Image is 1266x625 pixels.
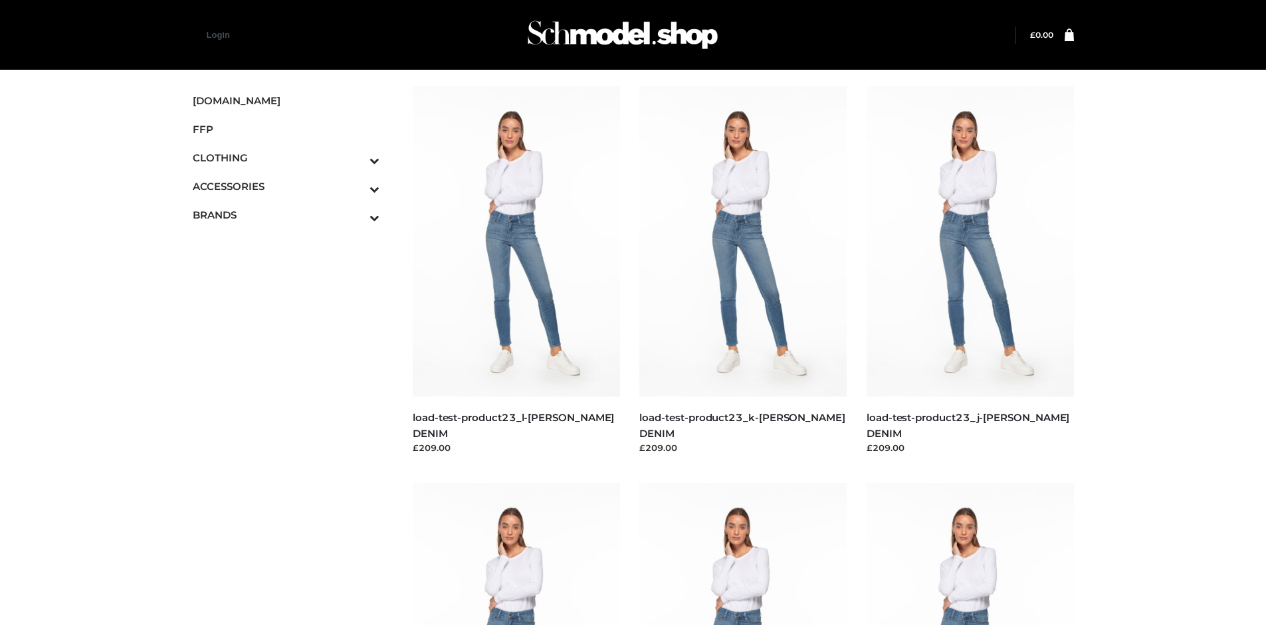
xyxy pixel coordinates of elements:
[333,201,379,229] button: Toggle Submenu
[193,115,380,143] a: FFP
[413,411,614,439] a: load-test-product23_l-[PERSON_NAME] DENIM
[867,411,1069,439] a: load-test-product23_j-[PERSON_NAME] DENIM
[333,143,379,172] button: Toggle Submenu
[193,150,380,165] span: CLOTHING
[413,441,620,454] div: £209.00
[333,172,379,201] button: Toggle Submenu
[193,122,380,137] span: FFP
[639,411,845,439] a: load-test-product23_k-[PERSON_NAME] DENIM
[193,172,380,201] a: ACCESSORIESToggle Submenu
[1030,30,1053,40] a: £0.00
[193,179,380,194] span: ACCESSORIES
[193,86,380,115] a: [DOMAIN_NAME]
[207,30,230,40] a: Login
[523,9,722,61] img: Schmodel Admin 964
[193,201,380,229] a: BRANDSToggle Submenu
[193,143,380,172] a: CLOTHINGToggle Submenu
[867,441,1074,454] div: £209.00
[193,93,380,108] span: [DOMAIN_NAME]
[639,441,847,454] div: £209.00
[1030,30,1035,40] span: £
[193,207,380,223] span: BRANDS
[1030,30,1053,40] bdi: 0.00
